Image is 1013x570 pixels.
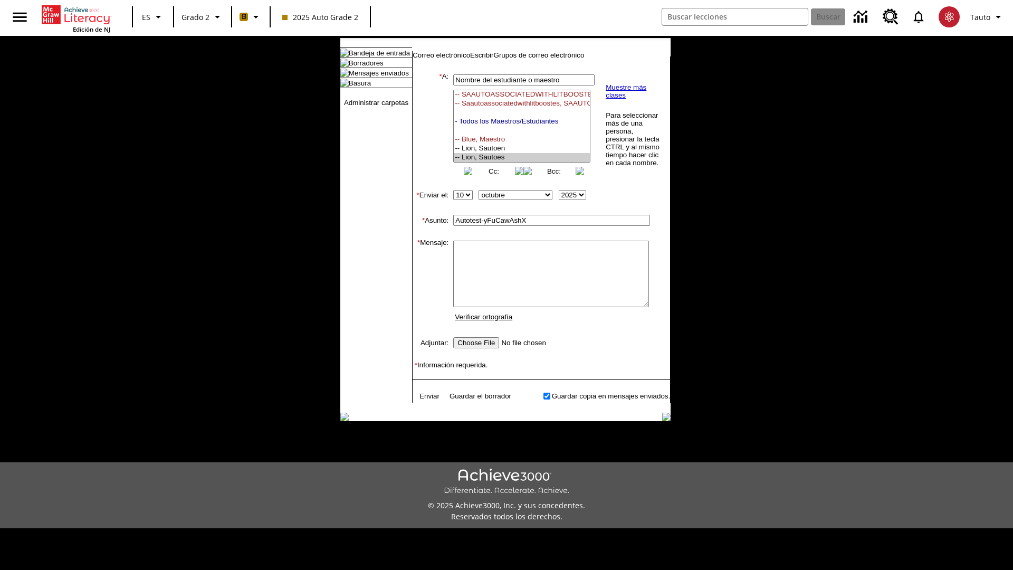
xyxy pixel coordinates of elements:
[523,167,532,175] img: button_left.png
[454,99,590,108] option: -- Saautoassociatedwithlitboostes, SAAUTOASSOCIATEDWITHLITBOOSTES
[413,213,448,228] td: Asunto:
[4,2,35,33] button: Abrir el menú lateral
[454,117,590,126] option: - Todos los Maestros/Estudiantes
[547,167,561,175] a: Bcc:
[847,3,876,32] a: Centro de información
[413,402,414,403] img: spacer.gif
[515,167,523,175] img: button_right.png
[454,144,590,153] option: -- Lion, Sautoen
[966,7,1009,26] button: Perfil/Configuración
[413,395,415,397] img: spacer.gif
[413,188,448,202] td: Enviar el:
[470,51,493,59] a: Escribir
[344,99,408,107] a: Administrar carpetas
[448,122,451,128] img: spacer.gif
[876,3,905,31] a: Centro de recursos, Se abrirá en una pestaña nueva.
[444,469,569,496] img: Achieve3000 Differentiate Accelerate Achieve
[181,12,209,23] span: Grado 2
[939,6,960,27] img: avatar image
[142,12,150,23] span: ES
[177,7,228,26] button: Grado: Grado 2, Elige un grado
[419,392,439,400] a: Enviar
[494,51,585,59] a: Grupos de correo electrónico
[413,228,423,239] img: spacer.gif
[662,413,671,421] img: table_footer_right.gif
[413,325,423,335] img: spacer.gif
[340,49,349,57] img: folder_icon.gif
[340,79,349,87] img: folder_icon.gif
[932,3,966,31] button: Escoja un nuevo avatar
[349,69,409,77] a: Mensajes enviados
[413,369,423,379] img: spacer.gif
[489,167,499,175] a: Cc:
[464,167,472,175] img: button_left.png
[413,380,421,388] img: spacer.gif
[340,69,349,77] img: folder_icon.gif
[413,202,423,213] img: spacer.gif
[413,72,448,177] td: A:
[413,51,470,59] a: Correo electrónico
[413,239,448,325] td: Mensaje:
[454,153,590,162] option: -- Lion, Sautoes
[349,79,371,87] a: Basura
[136,7,170,26] button: Lenguaje: ES, Selecciona un idioma
[576,167,584,175] img: button_right.png
[42,3,110,33] div: Portada
[349,59,384,67] a: Borradores
[340,413,349,421] img: table_footer_left.gif
[606,83,646,99] a: Muestre más clases
[605,111,662,167] td: Para seleccionar más de una persona, presionar la tecla CTRL y al mismo tiempo hacer clic en cada...
[340,59,349,67] img: folder_icon.gif
[413,335,448,350] td: Adjuntar:
[282,12,358,23] span: 2025 Auto Grade 2
[349,49,410,57] a: Bandeja de entrada
[413,177,423,188] img: spacer.gif
[552,390,671,402] td: Guardar copia en mensajes enviados.
[73,25,110,33] span: Edición de NJ
[413,388,414,389] img: spacer.gif
[905,3,932,31] a: Notificaciones
[413,350,423,361] img: spacer.gif
[242,10,246,23] span: B
[413,361,670,369] td: Información requerida.
[413,389,414,390] img: spacer.gif
[450,392,511,400] a: Guardar el borrador
[235,7,266,26] button: Boost El color de la clase es anaranjado claro. Cambiar el color de la clase.
[454,135,590,144] option: -- Blue, Maestro
[454,90,590,99] option: -- SAAUTOASSOCIATEDWITHLITBOOSTEN, SAAUTOASSOCIATEDWITHLITBOOSTEN
[455,313,512,321] a: Verificar ortografía
[970,12,990,23] span: Tauto
[662,8,808,25] input: Buscar campo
